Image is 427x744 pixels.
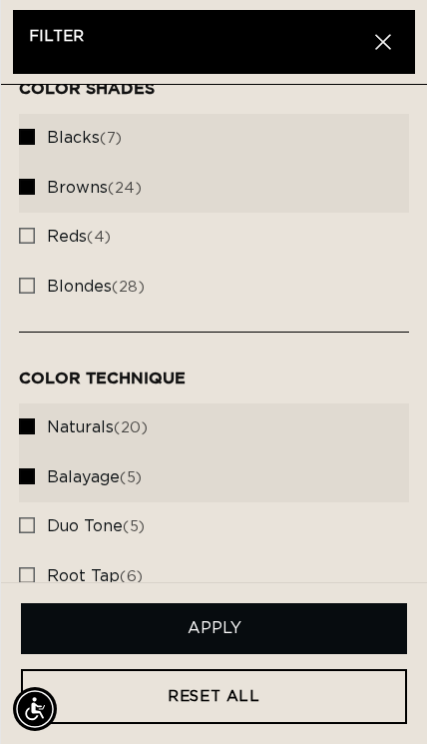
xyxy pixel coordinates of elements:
[19,79,409,98] h3: Color Shades
[47,418,148,438] span: (20)
[47,517,146,537] span: (5)
[47,567,144,587] span: (6)
[21,603,407,654] button: Apply
[47,180,108,196] span: browns
[47,279,112,295] span: blondes
[47,129,123,149] span: (7)
[47,179,142,199] span: (24)
[13,687,57,731] div: Accessibility Menu
[47,278,145,298] span: (28)
[47,130,100,146] span: blacks
[47,468,143,488] span: (5)
[47,568,120,584] span: root tap
[29,26,367,49] h2: Filter
[47,518,123,534] span: duo tone
[19,369,409,387] h3: Color Technique
[47,228,112,248] span: (4)
[21,669,407,724] a: RESET ALL
[47,229,87,245] span: reds
[47,419,114,435] span: naturals
[47,469,120,485] span: balayage
[327,648,427,744] iframe: Chat Widget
